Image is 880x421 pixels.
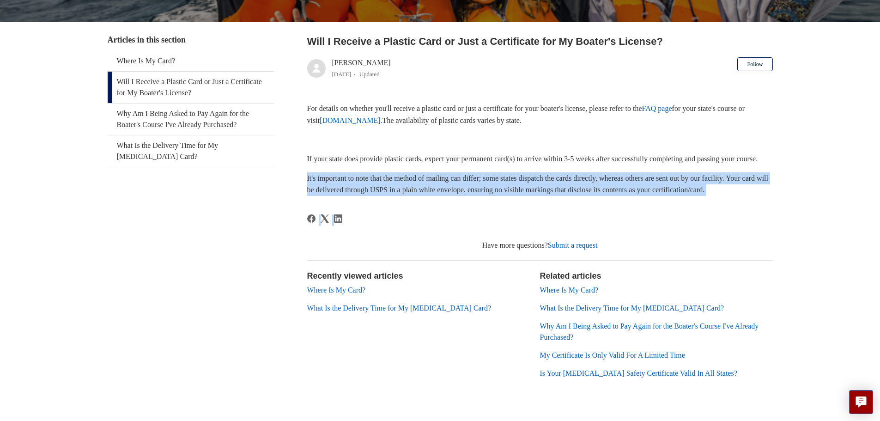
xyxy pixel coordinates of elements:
div: Have more questions? [307,240,773,251]
a: Facebook [307,214,316,223]
svg: Share this page on LinkedIn [334,214,342,223]
a: What Is the Delivery Time for My [MEDICAL_DATA] Card? [307,304,492,312]
a: Will I Receive a Plastic Card or Just a Certificate for My Boater's License? [108,72,274,103]
h2: Related articles [540,270,773,282]
h2: Will I Receive a Plastic Card or Just a Certificate for My Boater's License? [307,34,773,49]
time: 04/08/2025, 12:43 [332,71,352,78]
span: Articles in this section [108,35,186,44]
div: [PERSON_NAME] [332,57,391,79]
p: If your state does provide plastic cards, expect your permanent card(s) to arrive within 3-5 week... [307,153,773,165]
p: For details on whether you'll receive a plastic card or just a certificate for your boater's lice... [307,103,773,126]
a: Where Is My Card? [307,286,366,294]
a: Is Your [MEDICAL_DATA] Safety Certificate Valid In All States? [540,369,737,377]
a: What Is the Delivery Time for My [MEDICAL_DATA] Card? [108,135,274,167]
a: FAQ page [642,104,672,112]
a: Submit a request [548,241,598,249]
svg: Share this page on Facebook [307,214,316,223]
a: My Certificate Is Only Valid For A Limited Time [540,351,685,359]
a: Why Am I Being Asked to Pay Again for the Boater's Course I've Already Purchased? [540,322,759,341]
li: Updated [359,71,380,78]
button: Live chat [849,390,873,414]
a: Where Is My Card? [108,51,274,71]
h2: Recently viewed articles [307,270,531,282]
p: It's important to note that the method of mailing can differ; some states dispatch the cards dire... [307,172,773,196]
a: [DOMAIN_NAME]. [320,116,382,124]
a: What Is the Delivery Time for My [MEDICAL_DATA] Card? [540,304,724,312]
a: LinkedIn [334,214,342,223]
a: Why Am I Being Asked to Pay Again for the Boater's Course I've Already Purchased? [108,104,274,135]
a: Where Is My Card? [540,286,599,294]
button: Follow Article [737,57,772,71]
a: X Corp [321,214,329,223]
svg: Share this page on X Corp [321,214,329,223]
